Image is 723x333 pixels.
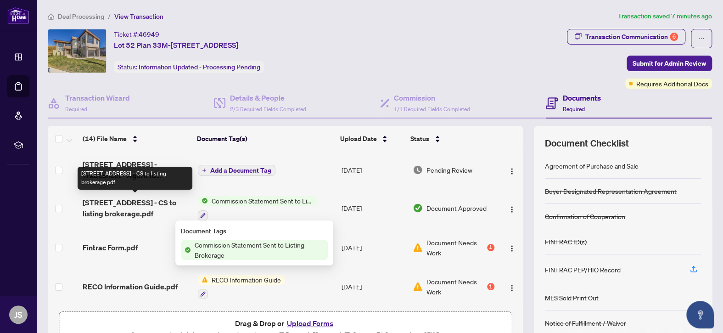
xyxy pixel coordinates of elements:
[426,165,472,175] span: Pending Review
[83,242,138,253] span: Fintrac Form.pdf
[618,11,712,22] article: Transaction saved 7 minutes ago
[198,196,208,206] img: Status Icon
[230,106,306,113] span: 2/3 Required Fields Completed
[545,186,677,196] div: Buyer Designated Representation Agreement
[545,265,621,275] div: FINTRAC PEP/HIO Record
[338,152,409,188] td: [DATE]
[83,134,127,144] span: (14) File Name
[413,282,423,292] img: Document Status
[394,92,470,103] h4: Commission
[48,13,54,20] span: home
[487,283,494,290] div: 1
[508,168,516,175] img: Logo
[487,244,494,251] div: 1
[545,318,626,328] div: Notice of Fulfillment / Waiver
[410,134,429,144] span: Status
[336,126,407,152] th: Upload Date
[65,106,87,113] span: Required
[198,275,285,299] button: Status IconRECO Information Guide
[394,106,470,113] span: 1/1 Required Fields Completed
[545,293,599,303] div: MLS Sold Print Out
[114,12,163,21] span: View Transaction
[504,279,519,294] button: Logo
[504,163,519,177] button: Logo
[686,301,714,328] button: Open asap
[48,29,106,73] img: IMG-X12300050_1.jpg
[545,211,625,221] div: Confirmation of Cooperation
[198,196,317,220] button: Status IconCommission Statement Sent to Listing Brokerage
[7,7,29,24] img: logo
[338,267,409,307] td: [DATE]
[407,126,495,152] th: Status
[139,63,260,71] span: Information Updated - Processing Pending
[545,137,628,150] span: Document Checklist
[562,106,584,113] span: Required
[426,203,487,213] span: Document Approved
[636,79,708,89] span: Requires Additional Docs
[230,92,306,103] h4: Details & People
[627,56,712,71] button: Submit for Admin Review
[338,228,409,267] td: [DATE]
[108,11,111,22] li: /
[181,245,191,255] img: Status Icon
[698,35,705,42] span: ellipsis
[670,33,678,41] div: 6
[65,92,130,103] h4: Transaction Wizard
[198,275,208,285] img: Status Icon
[426,277,485,297] span: Document Needs Work
[413,243,423,253] img: Document Status
[567,29,685,45] button: Transaction Communication6
[508,206,516,213] img: Logo
[235,317,336,329] span: Drag & Drop or
[79,126,193,152] th: (14) File Name
[545,237,587,247] div: FINTRAC ID(s)
[545,161,639,171] div: Agreement of Purchase and Sale
[193,126,336,152] th: Document Tag(s)
[340,134,376,144] span: Upload Date
[58,12,104,21] span: Deal Processing
[114,40,238,51] span: Lot 52 Plan 33M-[STREET_ADDRESS]
[78,167,192,190] div: [STREET_ADDRESS] - CS to listing brokerage.pdf
[508,284,516,292] img: Logo
[284,317,336,329] button: Upload Forms
[426,237,485,258] span: Document Needs Work
[181,226,328,236] div: Document Tags
[504,240,519,255] button: Logo
[208,196,317,206] span: Commission Statement Sent to Listing Brokerage
[413,165,423,175] img: Document Status
[83,159,191,181] span: [STREET_ADDRESS] - Tradesheet - Agent to review.pdf
[210,167,271,174] span: Add a Document Tag
[585,29,678,44] div: Transaction Communication
[14,308,22,321] span: JS
[114,29,159,40] div: Ticket #:
[191,240,328,260] span: Commission Statement Sent to Listing Brokerage
[114,61,264,73] div: Status:
[198,164,275,176] button: Add a Document Tag
[338,188,409,228] td: [DATE]
[413,203,423,213] img: Document Status
[208,275,285,285] span: RECO Information Guide
[562,92,600,103] h4: Documents
[198,165,275,176] button: Add a Document Tag
[139,30,159,39] span: 46949
[504,201,519,215] button: Logo
[508,245,516,252] img: Logo
[83,281,178,292] span: RECO Information Guide.pdf
[633,56,706,71] span: Submit for Admin Review
[83,197,191,219] span: [STREET_ADDRESS] - CS to listing brokerage.pdf
[202,168,207,173] span: plus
